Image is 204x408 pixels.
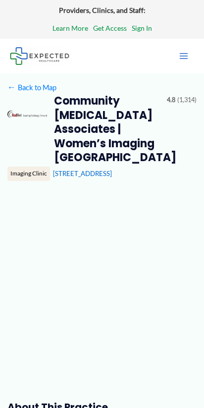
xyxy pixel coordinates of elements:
a: Sign In [132,22,152,35]
img: Expected Healthcare Logo - side, dark font, small [10,47,69,64]
span: ← [7,83,16,92]
a: [STREET_ADDRESS] [53,170,112,177]
a: ←Back to Map [7,81,56,94]
a: Get Access [93,22,127,35]
div: Imaging Clinic [7,167,50,180]
h2: Community [MEDICAL_DATA] Associates | Women’s Imaging [GEOGRAPHIC_DATA] [54,94,160,165]
button: Main menu toggle [173,46,194,66]
a: Learn More [52,22,88,35]
span: (1,314) [177,94,197,106]
strong: Providers, Clinics, and Staff: [59,6,146,14]
span: 4.8 [167,94,175,106]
